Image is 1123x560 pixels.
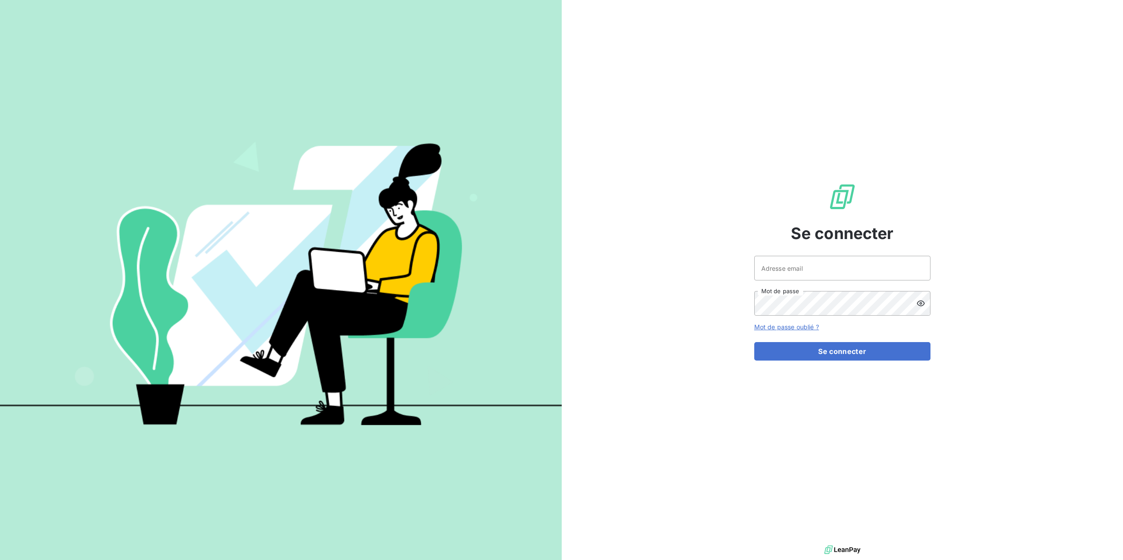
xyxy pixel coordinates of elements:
[754,323,819,331] a: Mot de passe oublié ?
[791,221,894,245] span: Se connecter
[754,256,930,280] input: placeholder
[824,543,860,556] img: logo
[828,183,856,211] img: Logo LeanPay
[754,342,930,361] button: Se connecter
